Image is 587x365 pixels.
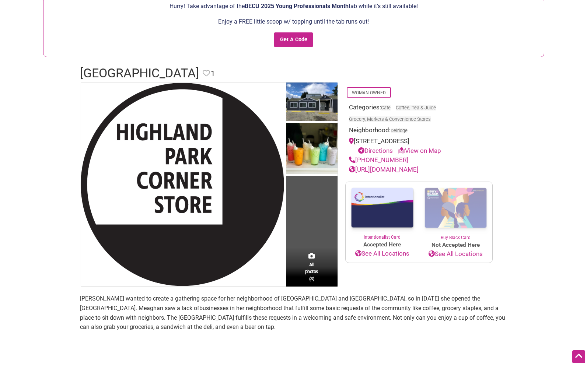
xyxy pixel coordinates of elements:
div: Categories: [349,103,489,126]
a: [PHONE_NUMBER] [349,156,408,164]
p: Hurry! Take advantage of the tab while it's still available! [47,1,540,11]
a: See All Locations [419,249,492,259]
span: All photos (3) [305,261,318,282]
img: Highland Park Corner Store [286,123,338,176]
a: View on Map [398,147,441,154]
a: Intentionalist Card [346,182,419,241]
p: businesses in her neighborhood that fulfill some basic requests of the community like coffee, gro... [80,294,507,331]
h1: [GEOGRAPHIC_DATA] [80,64,199,82]
a: Cafe [381,105,391,110]
div: [STREET_ADDRESS] [349,137,489,155]
a: Coffee, Tea & Juice [396,105,436,110]
span: 1 [211,68,215,79]
img: Highland Park Corner Store [286,83,338,123]
span: [PERSON_NAME] wanted to create a gathering space for her neighborhood of [GEOGRAPHIC_DATA] and [G... [80,295,480,312]
span: Delridge [391,129,408,133]
img: Highland Park Corner Store [80,83,284,286]
span: Not Accepted Here [419,241,492,249]
a: See All Locations [346,249,419,259]
span: Accepted Here [346,241,419,249]
input: Get A Code [274,32,313,48]
a: Directions [358,147,393,154]
img: Intentionalist Card [346,182,419,234]
a: Woman-Owned [352,90,386,95]
a: [URL][DOMAIN_NAME] [349,166,419,173]
span: BECU 2025 Young Professionals Month [245,3,349,10]
img: Buy Black Card [419,182,492,234]
div: Neighborhood: [349,126,489,137]
a: Grocery, Markets & Convenience Stores [349,116,431,122]
i: Favorite [203,70,210,77]
div: Scroll Back to Top [572,350,585,363]
p: Enjoy a FREE little scoop w/ topping until the tab runs out! [47,17,540,27]
a: Buy Black Card [419,182,492,241]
